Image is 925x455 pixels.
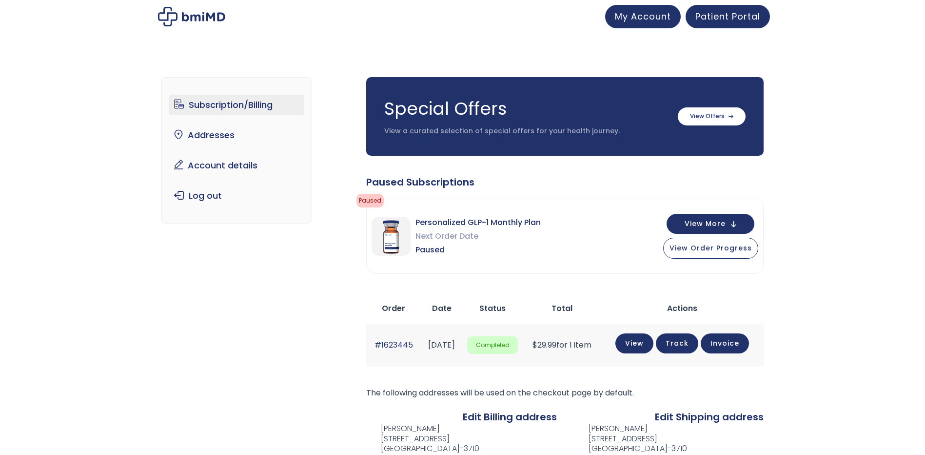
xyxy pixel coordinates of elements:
[161,77,312,224] nav: Account pages
[467,336,518,354] span: Completed
[615,10,671,22] span: My Account
[695,10,760,22] span: Patient Portal
[667,303,697,314] span: Actions
[366,175,764,189] div: Paused Subscriptions
[532,339,556,351] span: 29.99
[573,424,687,454] address: [PERSON_NAME] [STREET_ADDRESS] [GEOGRAPHIC_DATA]-3710
[366,424,479,454] address: [PERSON_NAME] [STREET_ADDRESS] [GEOGRAPHIC_DATA]-3710
[366,386,764,400] p: The following addresses will be used on the checkout page by default.
[415,229,541,243] span: Next Order Date
[169,155,304,176] a: Account details
[615,333,653,353] a: View
[384,97,668,121] h3: Special Offers
[428,339,455,351] time: [DATE]
[382,303,405,314] span: Order
[669,243,752,253] span: View Order Progress
[432,303,452,314] span: Date
[463,410,557,424] a: Edit Billing address
[384,126,668,136] p: View a curated selection of special offers for your health journey.
[479,303,506,314] span: Status
[415,216,541,229] span: Personalized GLP-1 Monthly Plan
[655,410,764,424] a: Edit Shipping address
[656,333,698,353] a: Track
[356,194,384,207] span: Paused
[169,125,304,145] a: Addresses
[372,217,411,256] img: Personalized GLP-1 Monthly Plan
[663,238,758,259] button: View Order Progress
[169,186,304,206] a: Log out
[169,95,304,115] a: Subscription/Billing
[685,221,726,227] span: View More
[158,7,225,26] img: My account
[551,303,572,314] span: Total
[415,243,541,257] span: Paused
[686,5,770,28] a: Patient Portal
[523,324,601,366] td: for 1 item
[667,214,754,234] button: View More
[374,339,413,351] a: #1623445
[532,339,537,351] span: $
[701,333,749,353] a: Invoice
[605,5,681,28] a: My Account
